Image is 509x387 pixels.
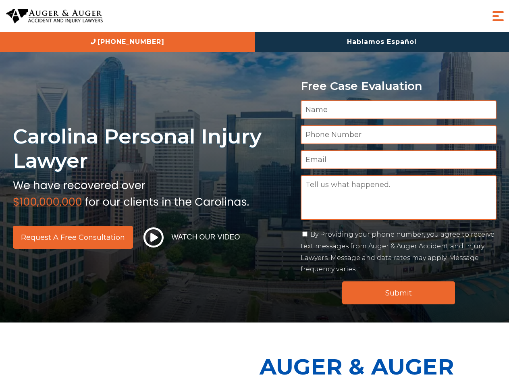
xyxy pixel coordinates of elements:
h1: Carolina Personal Injury Lawyer [13,124,291,173]
p: Auger & Auger [260,347,505,387]
input: Name [301,100,497,119]
button: Menu [490,8,506,24]
button: Watch Our Video [141,227,243,248]
input: Phone Number [301,125,497,144]
span: Request a Free Consultation [21,234,125,241]
img: Auger & Auger Accident and Injury Lawyers Logo [6,9,103,24]
input: Submit [342,281,455,304]
input: Email [301,150,497,169]
a: Request a Free Consultation [13,226,133,249]
label: By Providing your phone number, you agree to receive text messages from Auger & Auger Accident an... [301,231,494,273]
img: sub text [13,177,249,208]
p: Free Case Evaluation [301,80,497,92]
